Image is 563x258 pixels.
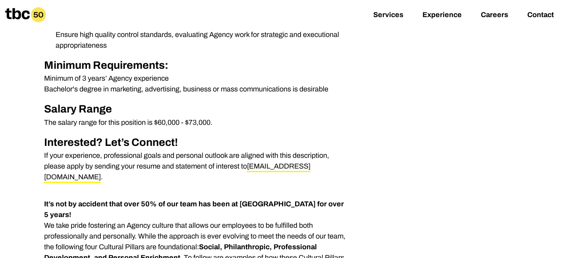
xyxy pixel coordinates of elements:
p: Minimum of 3 years’ Agency experience Bachelor's degree in marketing, advertising, business or ma... [44,73,349,95]
li: Ensure high quality control standards, evaluating Agency work for strategic and executional appro... [49,29,349,51]
a: Experience [422,11,462,20]
h2: Salary Range [44,101,349,117]
h2: Interested? Let’s Connect! [44,134,349,151]
h2: Minimum Requirements: [44,57,349,74]
a: [EMAIL_ADDRESS][DOMAIN_NAME] [44,162,310,183]
a: Careers [481,11,508,20]
p: If your experience, professional goals and personal outlook are aligned with this description, pl... [44,150,349,182]
a: Contact [527,11,554,20]
a: Services [373,11,403,20]
strong: It’s not by accident that over 50% of our team has been at [GEOGRAPHIC_DATA] for over 5 years! [44,200,344,219]
p: The salary range for this position is $60,000 - $73,000. [44,117,349,128]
